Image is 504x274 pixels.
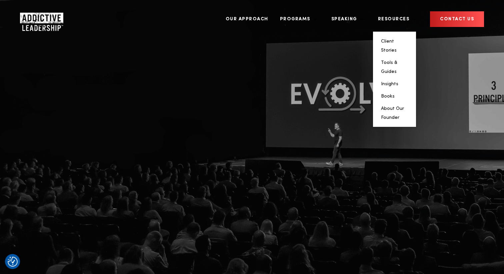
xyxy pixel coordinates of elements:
a: Client Stories [381,39,397,53]
a: Resources [373,7,416,32]
a: Books [381,94,395,99]
a: Our Approach [221,7,273,32]
a: Home [20,13,60,26]
a: Insights [381,82,398,86]
a: CONTACT US [430,11,484,27]
a: Programs [275,7,317,32]
img: Revisit consent button [8,257,18,267]
a: About Our Founder [381,106,404,120]
a: Speaking [326,7,364,32]
button: Consent Preferences [8,257,18,267]
a: Tools & Guides [381,60,397,74]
